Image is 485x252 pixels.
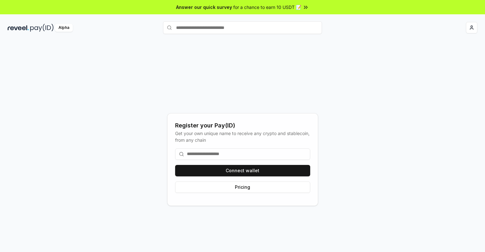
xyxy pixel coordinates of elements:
span: for a chance to earn 10 USDT 📝 [233,4,301,10]
button: Pricing [175,181,310,193]
button: Connect wallet [175,165,310,176]
div: Alpha [55,24,73,32]
div: Get your own unique name to receive any crypto and stablecoin, from any chain [175,130,310,143]
img: pay_id [30,24,54,32]
img: reveel_dark [8,24,29,32]
span: Answer our quick survey [176,4,232,10]
div: Register your Pay(ID) [175,121,310,130]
